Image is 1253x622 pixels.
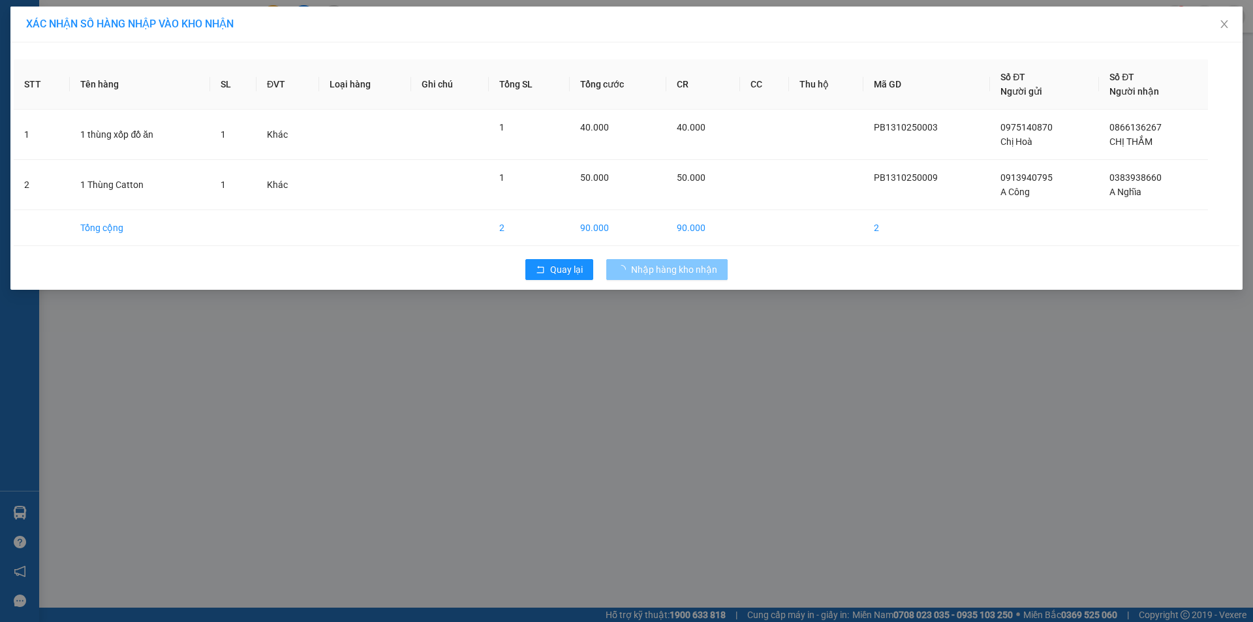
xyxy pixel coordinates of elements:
[1000,72,1025,82] span: Số ĐT
[863,210,990,246] td: 2
[1219,19,1230,29] span: close
[525,259,593,280] button: rollbackQuay lại
[256,110,318,160] td: Khác
[221,179,226,190] span: 1
[14,160,70,210] td: 2
[70,160,209,210] td: 1 Thùng Catton
[1109,122,1162,132] span: 0866136267
[499,122,504,132] span: 1
[14,59,70,110] th: STT
[1000,172,1053,183] span: 0913940795
[580,172,609,183] span: 50.000
[863,59,990,110] th: Mã GD
[1000,187,1030,197] span: A Công
[617,265,631,274] span: loading
[550,262,583,277] span: Quay lại
[666,59,740,110] th: CR
[1000,136,1032,147] span: Chị Hoà
[677,122,705,132] span: 40.000
[411,59,489,110] th: Ghi chú
[1109,172,1162,183] span: 0383938660
[70,210,209,246] td: Tổng cộng
[256,59,318,110] th: ĐVT
[570,59,666,110] th: Tổng cước
[570,210,666,246] td: 90.000
[70,110,209,160] td: 1 thùng xốp đồ ăn
[631,262,717,277] span: Nhập hàng kho nhận
[499,172,504,183] span: 1
[606,259,728,280] button: Nhập hàng kho nhận
[666,210,740,246] td: 90.000
[1109,136,1152,147] span: CHỊ THẮM
[536,265,545,275] span: rollback
[740,59,789,110] th: CC
[26,18,234,30] span: XÁC NHẬN SỐ HÀNG NHẬP VÀO KHO NHẬN
[319,59,412,110] th: Loại hàng
[489,59,570,110] th: Tổng SL
[677,172,705,183] span: 50.000
[14,110,70,160] td: 1
[874,172,938,183] span: PB1310250009
[874,122,938,132] span: PB1310250003
[1000,122,1053,132] span: 0975140870
[1109,86,1159,97] span: Người nhận
[1109,187,1141,197] span: A Nghĩa
[1000,86,1042,97] span: Người gửi
[256,160,318,210] td: Khác
[1206,7,1243,43] button: Close
[70,59,209,110] th: Tên hàng
[580,122,609,132] span: 40.000
[210,59,257,110] th: SL
[489,210,570,246] td: 2
[221,129,226,140] span: 1
[1109,72,1134,82] span: Số ĐT
[789,59,864,110] th: Thu hộ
